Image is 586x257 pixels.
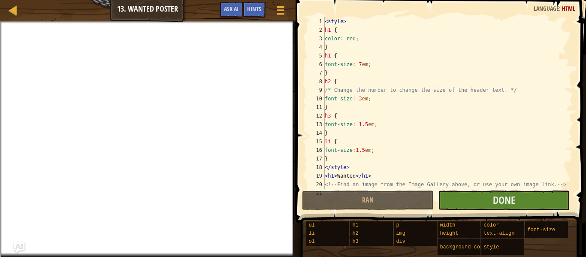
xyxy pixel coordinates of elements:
div: Delete [3,27,583,34]
span: ul [308,222,314,228]
div: 19 [308,172,325,180]
span: font-size [527,227,555,233]
span: Ran [362,195,374,205]
div: 2 [308,26,325,34]
span: ol [308,239,314,245]
span: width [440,222,455,228]
div: Sort New > Old [3,11,583,19]
div: 10 [308,94,325,103]
button: Ran [302,190,434,210]
span: background-color [440,244,489,250]
span: : [559,4,562,12]
span: Language [534,4,559,12]
button: Ask AI [14,242,24,253]
div: 1 [308,17,325,26]
div: Rename [3,50,583,57]
div: 11 [308,103,325,112]
div: 16 [308,146,325,154]
div: 12 [308,112,325,120]
div: 18 [308,163,325,172]
span: text-align [483,230,514,236]
span: h1 [352,222,358,228]
div: 13 [308,120,325,129]
div: 20 [308,180,325,189]
div: 9 [308,86,325,94]
span: p [396,222,399,228]
span: color [483,222,499,228]
div: 14 [308,129,325,137]
div: 7 [308,69,325,77]
div: 21 [308,189,325,206]
span: height [440,230,458,236]
div: 5 [308,51,325,60]
div: Options [3,34,583,42]
span: style [483,244,499,250]
span: li [308,230,314,236]
button: Done [438,190,570,210]
span: img [396,230,405,236]
div: 3 [308,34,325,43]
div: Move To ... [3,19,583,27]
div: Sign out [3,42,583,50]
span: Ask AI [224,5,239,13]
div: Move To ... [3,57,583,65]
span: HTML [562,4,575,12]
span: Done [493,193,515,207]
div: 8 [308,77,325,86]
div: 6 [308,60,325,69]
div: Sort A > Z [3,3,583,11]
span: div [396,239,405,245]
span: h2 [352,230,358,236]
div: 17 [308,154,325,163]
div: 4 [308,43,325,51]
div: 15 [308,137,325,146]
span: Hints [247,5,261,13]
button: Ask AI [220,2,243,18]
span: h3 [352,239,358,245]
button: Show game menu [270,2,291,22]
